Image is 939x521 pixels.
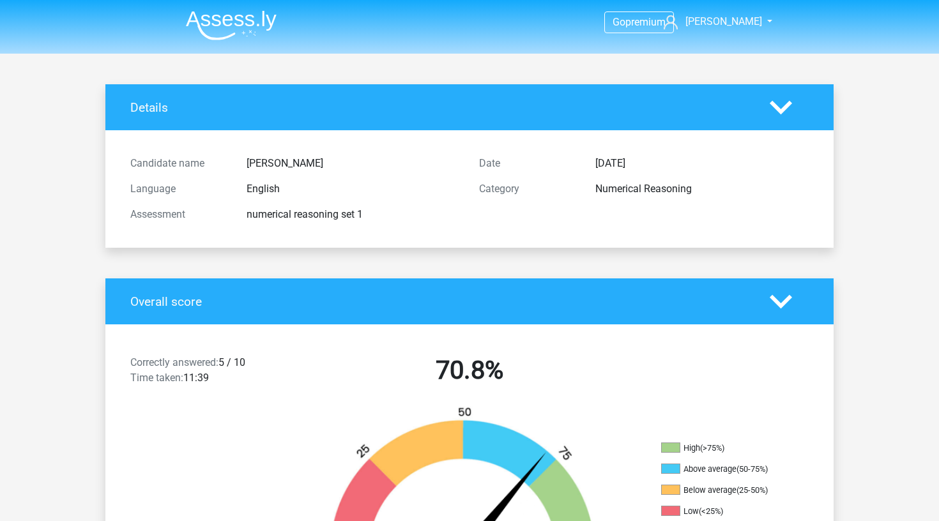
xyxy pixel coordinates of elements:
li: High [661,442,789,454]
div: (50-75%) [737,464,768,474]
div: numerical reasoning set 1 [237,207,469,222]
div: Numerical Reasoning [586,181,818,197]
div: [DATE] [586,156,818,171]
a: [PERSON_NAME] [659,14,763,29]
h2: 70.8% [305,355,634,386]
div: Candidate name [121,156,237,171]
div: [PERSON_NAME] [237,156,469,171]
a: Gopremium [605,13,673,31]
div: (>75%) [700,443,724,453]
li: Low [661,506,789,517]
div: Assessment [121,207,237,222]
div: English [237,181,469,197]
h4: Overall score [130,294,751,309]
div: Category [469,181,586,197]
div: Date [469,156,586,171]
span: [PERSON_NAME] [685,15,762,27]
div: Language [121,181,237,197]
span: Go [613,16,625,28]
li: Above average [661,464,789,475]
div: (25-50%) [737,485,768,495]
span: premium [625,16,666,28]
h4: Details [130,100,751,115]
div: 5 / 10 11:39 [121,355,295,391]
div: (<25%) [699,506,723,516]
li: Below average [661,485,789,496]
img: Assessly [186,10,277,40]
span: Time taken: [130,372,183,384]
span: Correctly answered: [130,356,218,368]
